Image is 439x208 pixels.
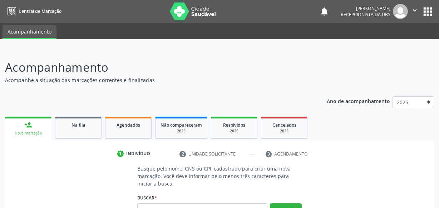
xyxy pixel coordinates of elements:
[272,122,296,128] span: Cancelados
[411,6,419,14] i: 
[341,5,390,11] div: [PERSON_NAME]
[421,5,434,18] button: apps
[223,122,245,128] span: Resolvidos
[137,192,157,203] label: Buscar
[161,122,202,128] span: Não compareceram
[3,25,56,39] a: Acompanhamento
[117,151,124,157] div: 1
[266,128,302,134] div: 2025
[126,151,150,157] div: Indivíduo
[71,122,85,128] span: Na fila
[24,121,32,129] div: person_add
[137,165,302,187] p: Busque pelo nome, CNS ou CPF cadastrado para criar uma nova marcação. Você deve informar pelo men...
[408,4,421,19] button: 
[341,11,390,17] span: Recepcionista da UBS
[327,96,390,105] p: Ano de acompanhamento
[319,6,329,16] button: notifications
[5,76,305,84] p: Acompanhe a situação das marcações correntes e finalizadas
[10,131,46,136] div: Nova marcação
[117,122,140,128] span: Agendados
[161,128,202,134] div: 2025
[19,8,61,14] span: Central de Marcação
[216,128,252,134] div: 2025
[5,59,305,76] p: Acompanhamento
[393,4,408,19] img: img
[5,5,61,17] a: Central de Marcação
